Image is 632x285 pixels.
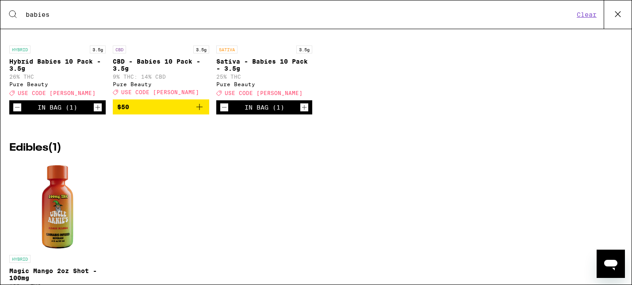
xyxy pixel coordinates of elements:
p: HYBRID [9,46,31,53]
p: 25% THC [216,74,313,80]
iframe: Button to launch messaging window, conversation in progress [597,250,625,278]
div: In Bag (1) [38,104,77,111]
div: Pure Beauty [216,81,313,87]
div: Pure Beauty [9,81,106,87]
span: USE CODE [PERSON_NAME] [225,90,303,96]
p: CBD - Babies 10 Pack - 3.5g [113,58,209,72]
p: 3.5g [193,46,209,53]
p: Hybrid Babies 10 Pack - 3.5g [9,58,106,72]
p: Magic Mango 2oz Shot - 100mg [9,267,106,281]
div: Pure Beauty [113,81,209,87]
p: HYBRID [9,255,31,263]
p: CBD [113,46,126,53]
div: In Bag (1) [245,104,284,111]
span: USE CODE [PERSON_NAME] [121,89,199,95]
h2: Edibles ( 1 ) [9,143,623,153]
p: SATIVA [216,46,237,53]
button: Decrement [13,103,22,112]
p: 26% THC [9,74,106,80]
p: Sativa - Babies 10 Pack - 3.5g [216,58,313,72]
input: Search for products & categories [25,11,574,19]
button: Increment [93,103,102,112]
p: 9% THC: 14% CBD [113,74,209,80]
button: Add to bag [113,99,209,114]
p: 3.5g [90,46,106,53]
img: Uncle Arnie's - Magic Mango 2oz Shot - 100mg [13,162,102,251]
button: Clear [574,11,599,19]
button: Decrement [220,103,229,112]
span: $50 [117,103,129,110]
button: Increment [300,103,309,112]
span: USE CODE [PERSON_NAME] [18,90,96,96]
p: 3.5g [296,46,312,53]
